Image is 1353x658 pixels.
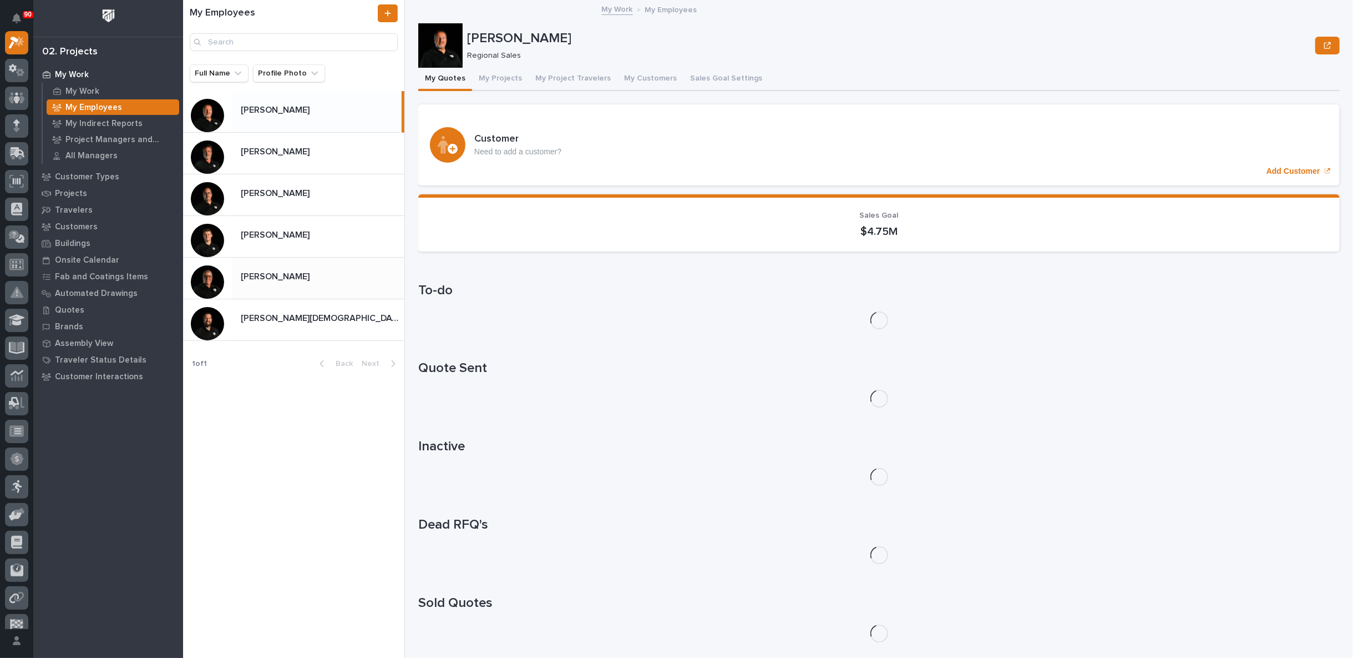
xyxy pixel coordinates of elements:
button: My Quotes [418,68,472,91]
p: All Managers [65,151,118,161]
p: Customer Interactions [55,372,143,382]
a: Customer Types [33,168,183,185]
p: [PERSON_NAME] [241,144,312,157]
p: Projects [55,189,87,199]
a: Travelers [33,202,183,218]
p: [PERSON_NAME][DEMOGRAPHIC_DATA] [241,311,402,324]
p: [PERSON_NAME] [241,269,312,282]
a: [PERSON_NAME][PERSON_NAME] [183,216,404,258]
button: My Projects [472,68,529,91]
p: Regional Sales [467,51,1306,61]
p: My Employees [65,103,122,113]
p: 90 [24,11,32,18]
h1: Sold Quotes [418,595,1340,611]
a: Brands [33,318,183,335]
h1: To-do [418,283,1340,299]
button: Profile Photo [253,64,325,82]
div: 02. Projects [42,46,98,58]
a: Traveler Status Details [33,351,183,368]
h1: Dead RFQ's [418,517,1340,533]
p: Travelers [55,205,93,215]
a: Onsite Calendar [33,252,183,268]
span: Sales Goal [860,212,899,219]
input: Search [190,33,398,51]
a: Add Customer [418,104,1340,185]
button: Back [311,359,357,369]
button: Next [357,359,404,369]
p: My Work [65,87,99,97]
p: [PERSON_NAME] [241,228,312,240]
img: Workspace Logo [98,6,119,26]
a: My Work [33,66,183,83]
p: Assembly View [55,339,113,349]
a: My Indirect Reports [43,115,183,131]
a: Automated Drawings [33,285,183,302]
button: Sales Goal Settings [683,68,769,91]
span: Back [329,359,353,369]
p: My Employees [645,3,697,15]
h1: Inactive [418,439,1340,455]
a: Assembly View [33,335,183,351]
a: All Managers [43,148,183,163]
p: Need to add a customer? [474,147,561,157]
p: 1 of 1 [183,350,216,378]
a: My Work [602,2,633,15]
p: Fab and Coatings Items [55,272,148,282]
a: Projects [33,185,183,202]
p: My Work [55,70,89,80]
button: My Project Travelers [529,68,617,91]
a: [PERSON_NAME][PERSON_NAME] [183,133,404,174]
button: Notifications [5,7,28,30]
p: Customers [55,222,98,232]
a: [PERSON_NAME][PERSON_NAME] [183,174,404,216]
p: Project Managers and Engineers [65,135,175,145]
a: Quotes [33,302,183,318]
button: Full Name [190,64,249,82]
a: Project Managers and Engineers [43,132,183,147]
a: Customer Interactions [33,368,183,385]
p: [PERSON_NAME] [241,186,312,199]
p: Quotes [55,305,84,315]
p: Traveler Status Details [55,355,146,365]
h3: Customer [474,133,561,145]
a: Customers [33,218,183,235]
p: Buildings [55,239,90,249]
h1: Quote Sent [418,360,1340,376]
a: Fab and Coatings Items [33,268,183,285]
a: Buildings [33,235,183,252]
button: My Customers [617,68,683,91]
a: [PERSON_NAME][PERSON_NAME] [183,258,404,299]
p: [PERSON_NAME] [467,31,1311,47]
p: Add Customer [1266,167,1320,176]
a: [PERSON_NAME][DEMOGRAPHIC_DATA][PERSON_NAME][DEMOGRAPHIC_DATA] [183,299,404,341]
p: Customer Types [55,172,119,182]
a: My Employees [43,99,183,115]
h1: My Employees [190,7,376,19]
p: Onsite Calendar [55,255,119,265]
a: My Work [43,83,183,99]
div: Notifications90 [14,13,28,31]
p: My Indirect Reports [65,119,143,129]
span: Next [362,359,386,369]
p: Brands [55,322,83,332]
p: [PERSON_NAME] [241,103,312,115]
p: Automated Drawings [55,289,138,299]
p: $4.75M [432,225,1326,238]
a: [PERSON_NAME][PERSON_NAME] [183,91,404,133]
